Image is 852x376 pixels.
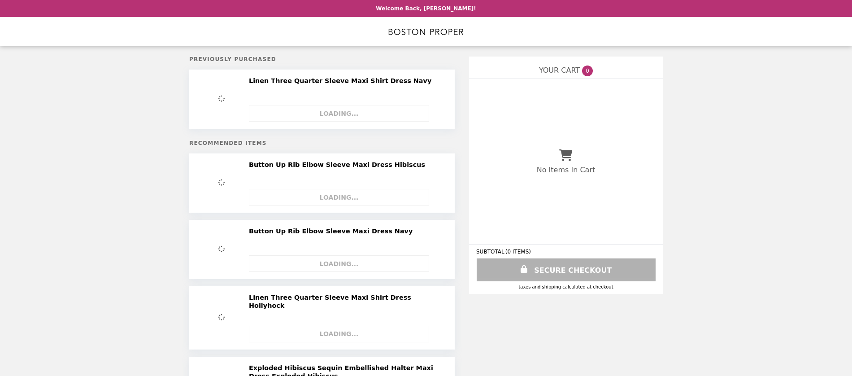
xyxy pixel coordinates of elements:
[539,66,580,74] span: YOUR CART
[388,22,464,41] img: Brand Logo
[537,166,595,174] p: No Items In Cart
[189,140,455,146] h5: Recommended Items
[249,227,416,235] h2: Button Up Rib Elbow Sleeve Maxi Dress Navy
[476,249,505,255] span: SUBTOTAL
[249,77,435,85] h2: Linen Three Quarter Sleeve Maxi Shirt Dress Navy
[376,5,476,12] p: Welcome Back, [PERSON_NAME]!
[249,161,429,169] h2: Button Up Rib Elbow Sleeve Maxi Dress Hibiscus
[249,293,441,310] h2: Linen Three Quarter Sleeve Maxi Shirt Dress Hollyhock
[476,284,656,289] div: Taxes and Shipping calculated at checkout
[505,249,531,255] span: ( 0 ITEMS )
[189,56,455,62] h5: Previously Purchased
[582,66,593,76] span: 0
